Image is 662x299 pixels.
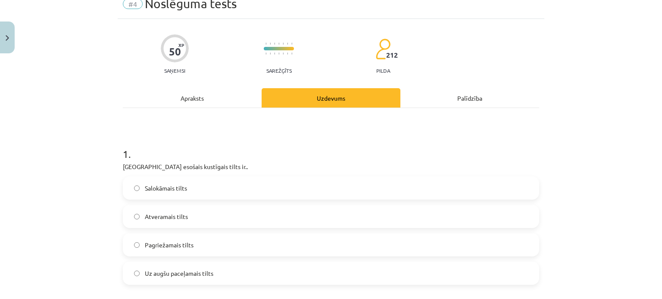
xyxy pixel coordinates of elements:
[266,68,292,74] p: Sarežģīts
[262,88,400,108] div: Uzdevums
[400,88,539,108] div: Palīdzība
[134,214,140,219] input: Atveramais tilts
[274,43,275,45] img: icon-short-line-57e1e144782c952c97e751825c79c345078a6d821885a25fce030b3d8c18986b.svg
[274,52,275,55] img: icon-short-line-57e1e144782c952c97e751825c79c345078a6d821885a25fce030b3d8c18986b.svg
[145,184,187,193] span: Salokāmais tilts
[265,43,266,45] img: icon-short-line-57e1e144782c952c97e751825c79c345078a6d821885a25fce030b3d8c18986b.svg
[287,52,288,55] img: icon-short-line-57e1e144782c952c97e751825c79c345078a6d821885a25fce030b3d8c18986b.svg
[123,162,539,171] p: [GEOGRAPHIC_DATA] esošais kustīgais tilts ir..
[145,240,194,250] span: Pagriežamais tilts
[283,52,284,55] img: icon-short-line-57e1e144782c952c97e751825c79c345078a6d821885a25fce030b3d8c18986b.svg
[283,43,284,45] img: icon-short-line-57e1e144782c952c97e751825c79c345078a6d821885a25fce030b3d8c18986b.svg
[134,242,140,248] input: Pagriežamais tilts
[161,68,189,74] p: Saņemsi
[145,269,213,278] span: Uz augšu paceļamais tilts
[270,43,271,45] img: icon-short-line-57e1e144782c952c97e751825c79c345078a6d821885a25fce030b3d8c18986b.svg
[6,35,9,41] img: icon-close-lesson-0947bae3869378f0d4975bcd49f059093ad1ed9edebbc8119c70593378902aed.svg
[265,52,266,55] img: icon-short-line-57e1e144782c952c97e751825c79c345078a6d821885a25fce030b3d8c18986b.svg
[270,52,271,55] img: icon-short-line-57e1e144782c952c97e751825c79c345078a6d821885a25fce030b3d8c18986b.svg
[123,88,262,108] div: Apraksts
[178,43,184,47] span: XP
[134,185,140,191] input: Salokāmais tilts
[376,68,390,74] p: pilda
[278,43,279,45] img: icon-short-line-57e1e144782c952c97e751825c79c345078a6d821885a25fce030b3d8c18986b.svg
[169,46,181,58] div: 50
[291,43,292,45] img: icon-short-line-57e1e144782c952c97e751825c79c345078a6d821885a25fce030b3d8c18986b.svg
[287,43,288,45] img: icon-short-line-57e1e144782c952c97e751825c79c345078a6d821885a25fce030b3d8c18986b.svg
[278,52,279,55] img: icon-short-line-57e1e144782c952c97e751825c79c345078a6d821885a25fce030b3d8c18986b.svg
[375,38,390,60] img: students-c634bb4e5e11cddfef0936a35e636f08e4e9abd3cc4e673bd6f9a4125e45ecb1.svg
[291,52,292,55] img: icon-short-line-57e1e144782c952c97e751825c79c345078a6d821885a25fce030b3d8c18986b.svg
[386,51,398,59] span: 212
[123,133,539,160] h1: 1 .
[134,271,140,276] input: Uz augšu paceļamais tilts
[145,212,188,221] span: Atveramais tilts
